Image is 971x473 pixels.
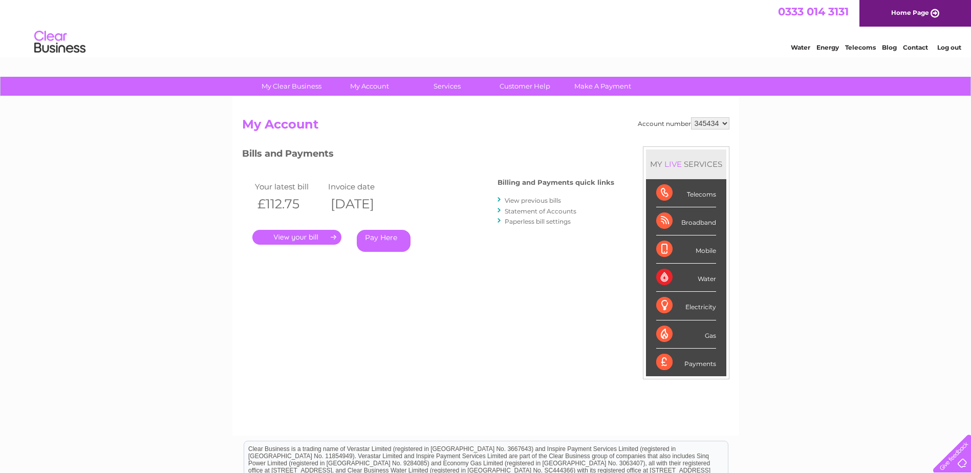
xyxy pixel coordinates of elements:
[505,207,576,215] a: Statement of Accounts
[498,179,614,186] h4: Billing and Payments quick links
[326,180,399,193] td: Invoice date
[656,179,716,207] div: Telecoms
[483,77,567,96] a: Customer Help
[34,27,86,58] img: logo.png
[656,235,716,264] div: Mobile
[778,5,849,18] a: 0333 014 3131
[242,146,614,164] h3: Bills and Payments
[656,349,716,376] div: Payments
[903,44,928,51] a: Contact
[405,77,489,96] a: Services
[638,117,729,130] div: Account number
[646,149,726,179] div: MY SERVICES
[791,44,810,51] a: Water
[357,230,411,252] a: Pay Here
[882,44,897,51] a: Blog
[326,193,399,214] th: [DATE]
[560,77,645,96] a: Make A Payment
[244,6,728,50] div: Clear Business is a trading name of Verastar Limited (registered in [GEOGRAPHIC_DATA] No. 3667643...
[937,44,961,51] a: Log out
[242,117,729,137] h2: My Account
[662,159,684,169] div: LIVE
[249,77,334,96] a: My Clear Business
[252,180,326,193] td: Your latest bill
[252,193,326,214] th: £112.75
[656,207,716,235] div: Broadband
[656,292,716,320] div: Electricity
[252,230,341,245] a: .
[656,264,716,292] div: Water
[505,218,571,225] a: Paperless bill settings
[327,77,412,96] a: My Account
[656,320,716,349] div: Gas
[816,44,839,51] a: Energy
[845,44,876,51] a: Telecoms
[505,197,561,204] a: View previous bills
